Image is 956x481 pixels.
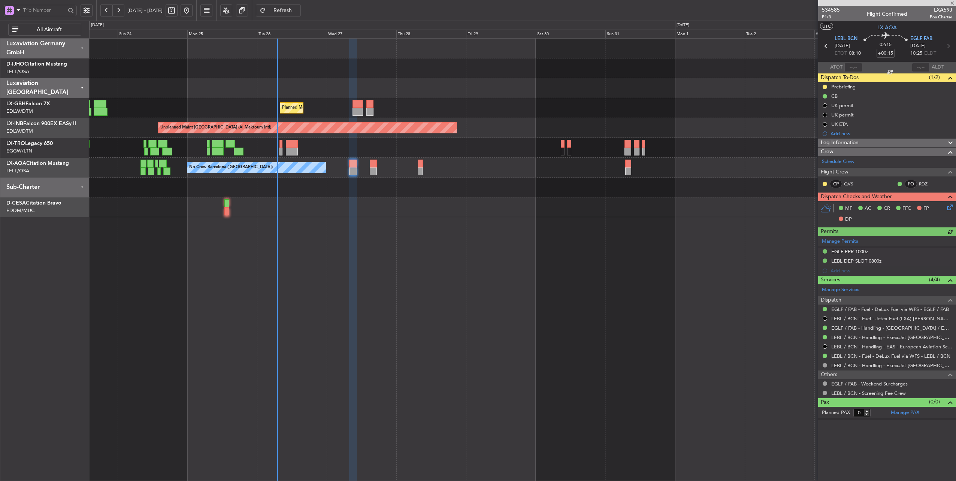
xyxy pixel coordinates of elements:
span: ALDT [932,64,944,71]
div: UK permit [831,112,854,118]
div: UK ETA [831,121,848,127]
span: D-CESA [6,200,26,206]
a: LEBL / BCN - Fuel - Jetex Fuel (LXA) [PERSON_NAME] / QSA [831,315,952,322]
div: No Crew Barcelona ([GEOGRAPHIC_DATA]) [189,162,273,173]
div: Mon 1 [675,30,745,39]
a: D-IJHOCitation Mustang [6,61,67,67]
div: Prebriefing [831,84,856,90]
span: LX-AOA [6,161,26,166]
div: Add new [831,130,952,137]
span: ETOT [835,50,847,57]
span: 08:10 [849,50,861,57]
a: LX-INBFalcon 900EX EASy II [6,121,76,126]
span: FP [923,205,929,212]
div: Thu 28 [396,30,466,39]
input: Trip Number [23,4,66,16]
div: Flight Confirmed [867,10,907,18]
span: [DATE] - [DATE] [127,7,163,14]
span: FFC [902,205,911,212]
span: [DATE] [910,42,926,50]
label: Planned PAX [822,409,850,417]
div: FO [905,180,917,188]
a: LEBL / BCN - Fuel - DeLux Fuel via WFS - LEBL / BCN [831,353,950,359]
a: Schedule Crew [822,158,854,166]
span: All Aircraft [20,27,79,32]
span: CR [884,205,890,212]
a: EGLF / FAB - Weekend Surcharges [831,381,908,387]
a: LEBL / BCN - Handling - EAS - European Aviation School [831,344,952,350]
span: 534585 [822,6,840,14]
div: [DATE] [91,22,104,28]
span: Leg Information [821,139,859,147]
a: D-CESACitation Bravo [6,200,61,206]
div: UK permit [831,102,854,109]
a: Manage PAX [891,409,919,417]
button: UTC [820,23,833,30]
a: EDLW/DTM [6,128,33,134]
div: CB [831,93,838,99]
span: DP [845,216,852,223]
button: All Aircraft [8,24,81,36]
div: Unplanned Maint [GEOGRAPHIC_DATA] (Al Maktoum Intl) [160,122,271,133]
span: D-IJHO [6,61,24,67]
span: Services [821,276,840,284]
div: Wed 27 [327,30,396,39]
div: [DATE] [677,22,689,28]
div: Tue 2 [745,30,814,39]
span: Pos Charter [930,14,952,20]
a: LX-GBHFalcon 7X [6,101,50,106]
span: MF [845,205,852,212]
span: Others [821,370,837,379]
a: EDLW/DTM [6,108,33,115]
span: (1/2) [929,73,940,81]
span: ATOT [830,64,842,71]
div: Mon 25 [187,30,257,39]
span: ELDT [924,50,936,57]
span: LEBL BCN [835,35,857,43]
span: LX-INB [6,121,23,126]
span: LXA59J [930,6,952,14]
a: EDDM/MUC [6,207,34,214]
a: LEBL / BCN - Handling - ExecuJet [GEOGRAPHIC_DATA] [PERSON_NAME]/BCN [831,334,952,341]
div: Sun 24 [118,30,187,39]
a: LX-AOACitation Mustang [6,161,69,166]
span: LX-AOA [877,24,897,31]
span: Refresh [267,8,298,13]
a: RDZ [919,181,936,187]
button: Refresh [256,4,301,16]
a: LELL/QSA [6,167,29,174]
a: LEBL / BCN - Screening Fee Crew [831,390,906,396]
div: Sun 31 [605,30,675,39]
span: LX-GBH [6,101,25,106]
a: EGLF / FAB - Handling - [GEOGRAPHIC_DATA] / EGLF / FAB [831,325,952,331]
span: Crew [821,148,834,156]
span: Flight Crew [821,168,848,176]
a: EGGW/LTN [6,148,32,154]
a: LELL/QSA [6,68,29,75]
span: [DATE] [835,42,850,50]
a: Manage Services [822,286,859,294]
span: EGLF FAB [910,35,932,43]
span: Pax [821,398,829,407]
span: LX-TRO [6,141,25,146]
div: Planned Maint Nice ([GEOGRAPHIC_DATA]) [282,102,366,114]
span: (4/4) [929,276,940,284]
div: Sat 30 [536,30,605,39]
a: LEBL / BCN - Handling - ExecuJet [GEOGRAPHIC_DATA] [PERSON_NAME]/BCN [831,362,952,369]
span: 02:15 [880,41,892,49]
span: AC [865,205,871,212]
div: CP [830,180,842,188]
span: P1/3 [822,14,840,20]
a: LX-TROLegacy 650 [6,141,53,146]
span: Dispatch Checks and Weather [821,193,892,201]
div: Fri 29 [466,30,536,39]
div: Tue 26 [257,30,327,39]
div: Wed 3 [814,30,884,39]
a: EGLF / FAB - Fuel - DeLux Fuel via WFS - EGLF / FAB [831,306,949,312]
a: QVS [844,181,861,187]
span: Dispatch To-Dos [821,73,859,82]
span: 10:25 [910,50,922,57]
span: Dispatch [821,296,841,305]
span: (0/0) [929,398,940,406]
